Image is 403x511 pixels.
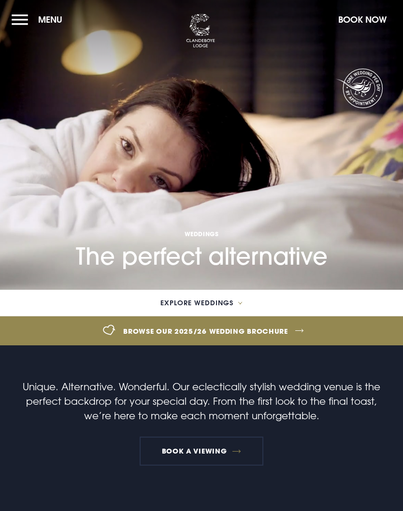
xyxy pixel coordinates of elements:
span: Menu [38,14,62,25]
h1: The perfect alternative [76,167,328,270]
p: Unique. Alternative. Wonderful. Our eclectically stylish wedding venue is the perfect backdrop fo... [12,379,391,423]
span: Explore Weddings [160,299,233,306]
button: Menu [12,9,67,30]
span: Weddings [76,230,328,238]
img: Clandeboye Lodge [186,14,215,48]
a: Book a viewing [140,437,263,466]
button: Book Now [333,9,391,30]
